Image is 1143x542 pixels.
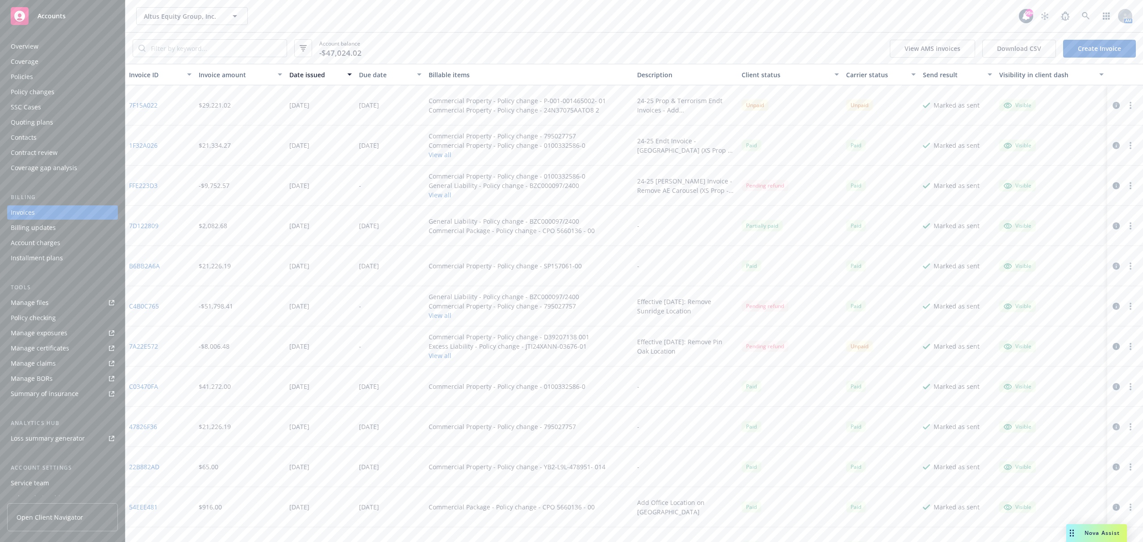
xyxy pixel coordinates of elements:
span: Paid [742,501,761,513]
div: Quoting plans [11,115,53,129]
div: Carrier status [846,70,906,79]
div: [DATE] [359,261,379,271]
div: 24-25 Prop & Terrorism Endt Invoices - Add [GEOGRAPHIC_DATA], [GEOGRAPHIC_DATA] Locations [637,96,734,115]
div: Paid [846,180,866,191]
div: Send result [923,70,983,79]
span: Paid [742,421,761,432]
button: View AMS invoices [890,40,975,58]
div: Drag to move [1066,524,1077,542]
div: Coverage gap analysis [11,161,77,175]
div: Commercial Property - Policy change - 0100332586-0 [429,171,585,181]
div: General Liability - Policy change - BZC000097/2400 [429,217,595,226]
span: Paid [846,381,866,392]
button: Billable items [425,64,634,85]
div: Paid [846,260,866,271]
div: Paid [846,501,866,513]
a: C03470FA [129,382,158,391]
a: Invoices [7,205,118,220]
div: [DATE] [359,462,379,471]
div: Marked as sent [934,382,980,391]
a: Coverage gap analysis [7,161,118,175]
a: Installment plans [7,251,118,265]
div: Visible [1004,423,1031,431]
div: Manage certificates [11,341,69,355]
div: Invoice amount [199,70,272,79]
div: -$8,006.48 [199,342,229,351]
div: Visible [1004,503,1031,511]
div: General Liability - Policy change - BZC000097/2400 [429,181,585,190]
div: 24-25 [PERSON_NAME] Invoice - Remove AE Carousel (XS Prop - Kinsale, [GEOGRAPHIC_DATA] & [GEOGRAP... [637,176,734,195]
div: Client status [742,70,829,79]
div: - [359,181,361,190]
button: Send result [919,64,996,85]
div: [DATE] [289,301,309,311]
div: Paid [742,140,761,151]
div: Billing [7,193,118,202]
div: $65.00 [199,462,218,471]
div: - [637,462,639,471]
div: Pending refund [742,180,788,191]
div: Summary of insurance [11,387,79,401]
div: Invoice ID [129,70,182,79]
a: 54EEE481 [129,502,158,512]
button: View all [429,311,579,320]
span: Nova Assist [1085,529,1120,537]
div: Invoices [11,205,35,220]
div: - [637,422,639,431]
div: Marked as sent [934,462,980,471]
a: 7F15A022 [129,100,158,110]
a: 7D122809 [129,221,159,230]
div: Commercial Property - Policy change - 0100332586-0 [429,141,585,150]
a: FFE223D3 [129,181,158,190]
div: Description [637,70,734,79]
div: Account charges [11,236,60,250]
div: Visible [1004,222,1031,230]
button: Invoice amount [195,64,286,85]
div: Billing updates [11,221,56,235]
div: [DATE] [289,181,309,190]
div: [DATE] [359,502,379,512]
button: Client status [738,64,843,85]
div: - [359,301,361,311]
div: Visible [1004,262,1031,270]
div: Unpaid [846,100,873,111]
a: Manage claims [7,356,118,371]
span: Paid [846,300,866,312]
div: Partially paid [742,220,783,231]
div: Marked as sent [934,181,980,190]
div: SSC Cases [11,100,41,114]
a: Summary of insurance [7,387,118,401]
svg: Search [138,45,146,52]
a: Create Invoice [1063,40,1136,58]
button: Description [634,64,738,85]
div: [DATE] [289,141,309,150]
a: SSC Cases [7,100,118,114]
div: Effective [DATE]: Remove Pin Oak Location [637,337,734,356]
div: Commercial Package - Policy change - CPO 5660136 - 00 [429,226,595,235]
div: Analytics hub [7,419,118,428]
button: View all [429,351,589,360]
button: Due date [355,64,425,85]
div: [DATE] [289,462,309,471]
div: $29,221.02 [199,100,231,110]
button: View all [429,150,585,159]
a: Loss summary generator [7,431,118,446]
span: Account balance [319,40,362,57]
div: [DATE] [359,141,379,150]
div: Paid [846,421,866,432]
div: Paid [742,461,761,472]
button: Visibility in client dash [996,64,1107,85]
a: B6BB2A6A [129,261,160,271]
div: Policy checking [11,311,56,325]
div: Marked as sent [934,301,980,311]
a: Manage exposures [7,326,118,340]
div: Marked as sent [934,141,980,150]
div: Commercial Package - Policy change - CPO 5660136 - 00 [429,502,595,512]
div: 99+ [1025,9,1033,17]
div: Paid [846,140,866,151]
